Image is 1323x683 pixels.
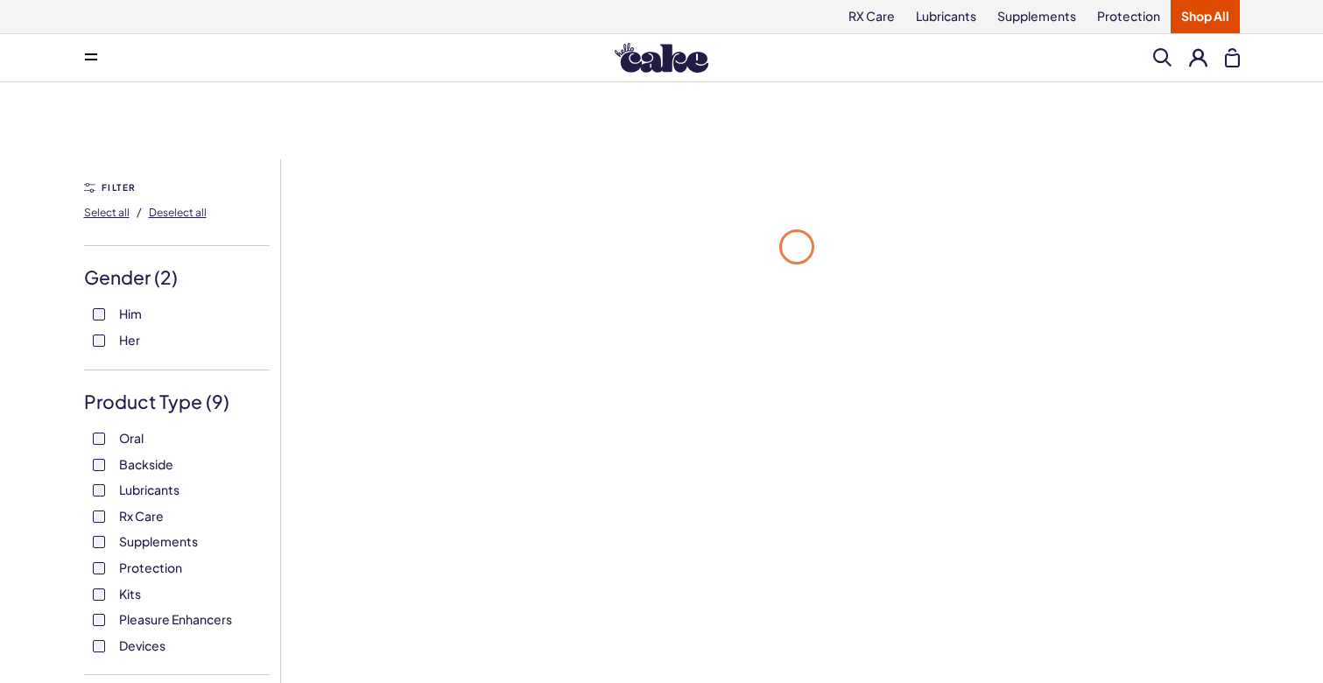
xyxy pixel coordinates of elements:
[119,478,179,501] span: Lubricants
[93,640,105,652] input: Devices
[119,302,142,325] span: Him
[119,582,141,605] span: Kits
[93,588,105,601] input: Kits
[93,308,105,320] input: Him
[119,453,173,475] span: Backside
[93,536,105,548] input: Supplements
[137,204,142,220] span: /
[615,43,708,73] img: Hello Cake
[119,504,164,527] span: Rx Care
[84,198,130,226] button: Select all
[93,614,105,626] input: Pleasure Enhancers
[119,530,198,553] span: Supplements
[93,562,105,574] input: Protection
[84,206,130,219] span: Select all
[119,556,182,579] span: Protection
[93,433,105,445] input: Oral
[119,328,140,351] span: Her
[149,206,207,219] span: Deselect all
[119,608,232,630] span: Pleasure Enhancers
[93,334,105,347] input: Her
[93,484,105,496] input: Lubricants
[119,426,144,449] span: Oral
[93,510,105,523] input: Rx Care
[149,198,207,226] button: Deselect all
[93,459,105,471] input: Backside
[119,634,165,657] span: Devices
